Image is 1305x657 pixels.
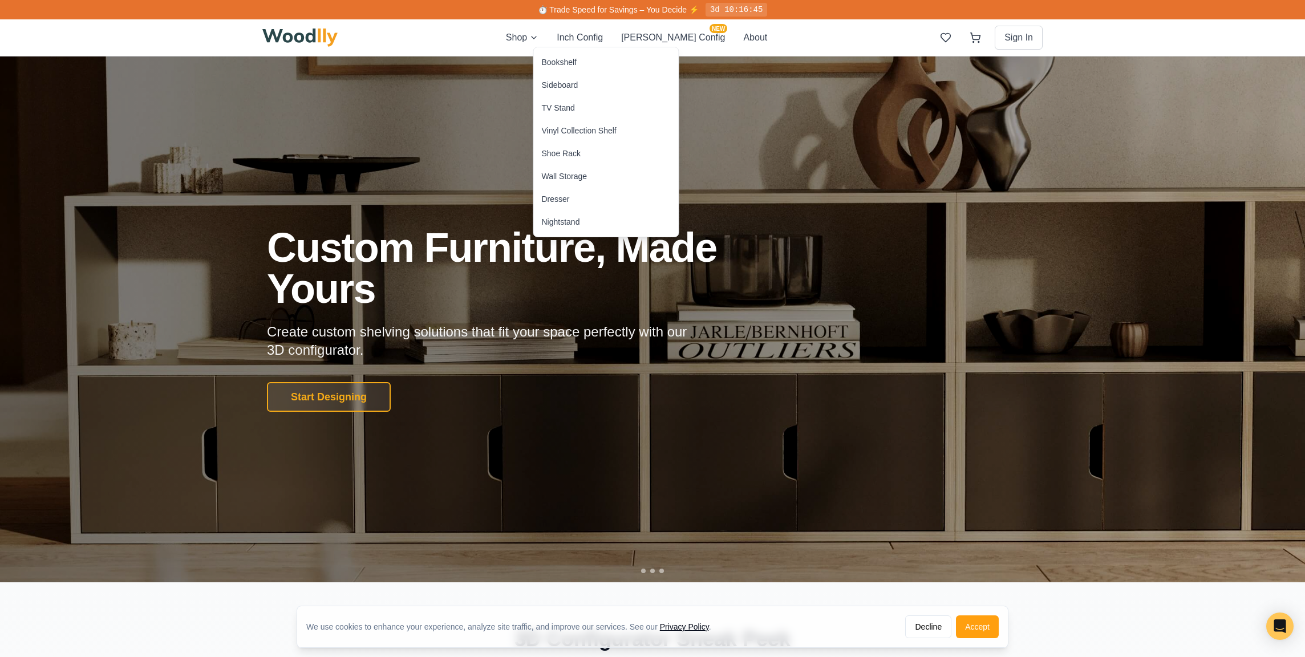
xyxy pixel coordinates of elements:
[533,47,679,237] div: Shop
[542,79,578,91] div: Sideboard
[542,216,580,228] div: Nightstand
[542,148,581,159] div: Shoe Rack
[542,193,570,205] div: Dresser
[542,125,617,136] div: Vinyl Collection Shelf
[542,171,587,182] div: Wall Storage
[542,102,575,113] div: TV Stand
[542,56,577,68] div: Bookshelf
